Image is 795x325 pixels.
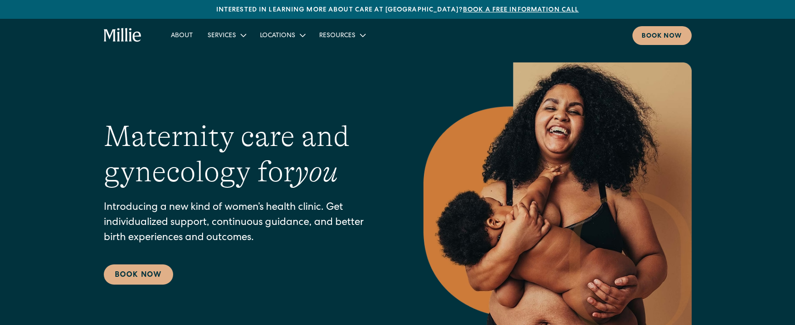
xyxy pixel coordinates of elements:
[253,28,312,43] div: Locations
[319,31,355,41] div: Resources
[295,155,338,188] em: you
[632,26,692,45] a: Book now
[312,28,372,43] div: Resources
[164,28,200,43] a: About
[104,119,387,190] h1: Maternity care and gynecology for
[642,32,682,41] div: Book now
[104,28,142,43] a: home
[104,201,387,246] p: Introducing a new kind of women’s health clinic. Get individualized support, continuous guidance,...
[104,264,173,285] a: Book Now
[260,31,295,41] div: Locations
[463,7,579,13] a: Book a free information call
[200,28,253,43] div: Services
[208,31,236,41] div: Services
